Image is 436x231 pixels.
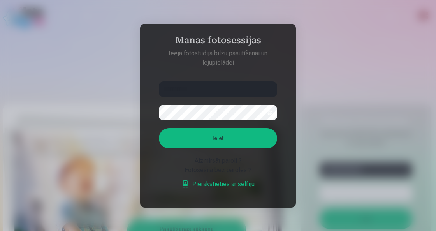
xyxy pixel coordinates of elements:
[159,166,277,175] div: Fotosesija bez paroles ?
[159,128,277,148] button: Ieiet
[151,49,285,67] p: Ieeja fotostudijā bilžu pasūtīšanai un lejupielādei
[159,156,277,166] div: Aizmirsāt paroli ?
[181,180,255,189] a: Pierakstieties ar selfiju
[151,35,285,49] h4: Manas fotosessijas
